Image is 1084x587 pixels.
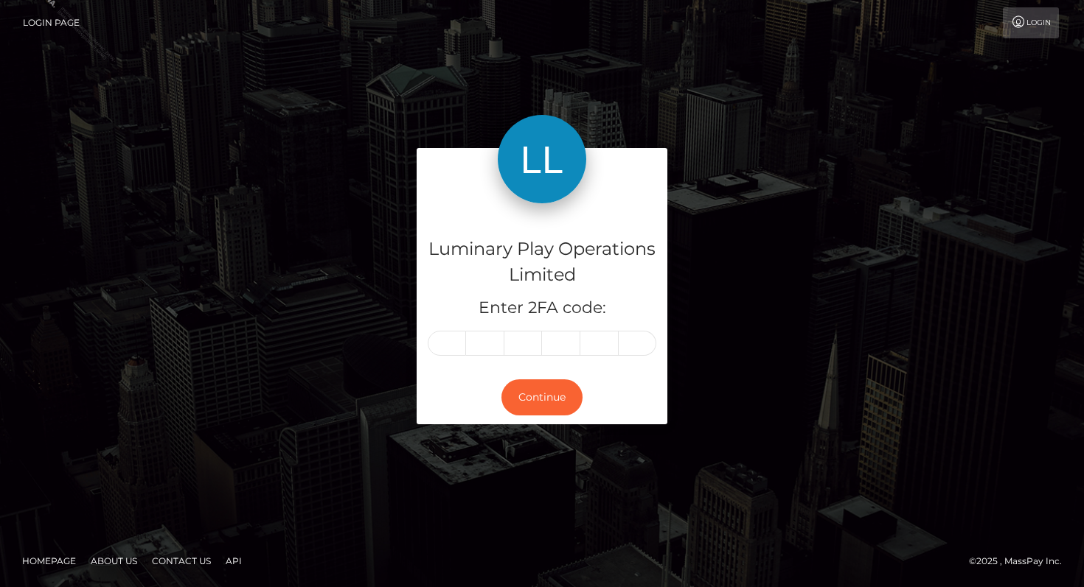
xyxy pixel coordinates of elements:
a: Contact Us [146,549,217,572]
a: API [220,549,248,572]
div: © 2025 , MassPay Inc. [969,553,1073,569]
h5: Enter 2FA code: [428,297,656,320]
img: Luminary Play Operations Limited [498,115,586,203]
h4: Luminary Play Operations Limited [428,236,656,288]
a: Homepage [16,549,82,572]
button: Continue [501,379,583,415]
a: About Us [85,549,143,572]
a: Login Page [23,7,80,38]
a: Login [1003,7,1059,38]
